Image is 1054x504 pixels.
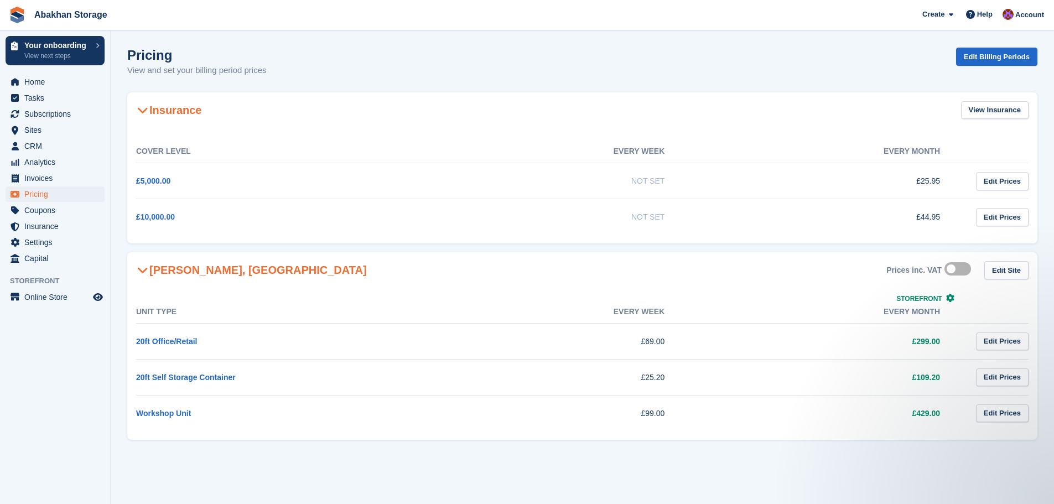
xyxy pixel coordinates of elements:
[6,289,105,305] a: menu
[412,300,687,324] th: Every week
[1003,9,1014,20] img: William Abakhan
[896,295,942,303] span: Storefront
[6,219,105,234] a: menu
[976,172,1029,190] a: Edit Prices
[687,163,962,199] td: £25.95
[6,251,105,266] a: menu
[6,202,105,218] a: menu
[10,276,110,287] span: Storefront
[6,36,105,65] a: Your onboarding View next steps
[977,9,993,20] span: Help
[24,122,91,138] span: Sites
[412,163,687,199] td: Not Set
[24,289,91,305] span: Online Store
[687,395,962,431] td: £429.00
[687,199,962,235] td: £44.95
[922,9,944,20] span: Create
[136,212,175,221] a: £10,000.00
[976,368,1029,387] a: Edit Prices
[687,140,962,163] th: Every month
[687,300,962,324] th: Every month
[6,122,105,138] a: menu
[6,186,105,202] a: menu
[6,138,105,154] a: menu
[6,235,105,250] a: menu
[91,290,105,304] a: Preview store
[6,170,105,186] a: menu
[412,359,687,395] td: £25.20
[24,235,91,250] span: Settings
[127,64,267,77] p: View and set your billing period prices
[886,266,942,275] div: Prices inc. VAT
[24,170,91,186] span: Invoices
[6,154,105,170] a: menu
[24,74,91,90] span: Home
[24,106,91,122] span: Subscriptions
[24,186,91,202] span: Pricing
[24,51,90,61] p: View next steps
[136,409,191,418] a: Workshop Unit
[24,41,90,49] p: Your onboarding
[24,251,91,266] span: Capital
[136,103,201,117] h2: Insurance
[136,176,170,185] a: £5,000.00
[976,208,1029,226] a: Edit Prices
[136,373,236,382] a: 20ft Self Storage Container
[687,323,962,359] td: £299.00
[1015,9,1044,20] span: Account
[412,323,687,359] td: £69.00
[412,395,687,431] td: £99.00
[6,106,105,122] a: menu
[976,332,1029,351] a: Edit Prices
[127,48,267,63] h1: Pricing
[896,295,954,303] a: Storefront
[24,138,91,154] span: CRM
[136,337,197,346] a: 20ft Office/Retail
[412,199,687,235] td: Not Set
[136,263,367,277] h2: [PERSON_NAME], [GEOGRAPHIC_DATA]
[136,300,412,324] th: Unit Type
[24,202,91,218] span: Coupons
[687,359,962,395] td: £109.20
[6,90,105,106] a: menu
[956,48,1037,66] a: Edit Billing Periods
[984,261,1029,279] a: Edit Site
[24,154,91,170] span: Analytics
[961,101,1029,119] a: View Insurance
[136,140,412,163] th: Cover Level
[412,140,687,163] th: Every week
[24,90,91,106] span: Tasks
[6,74,105,90] a: menu
[30,6,112,24] a: Abakhan Storage
[976,404,1029,423] a: Edit Prices
[24,219,91,234] span: Insurance
[9,7,25,23] img: stora-icon-8386f47178a22dfd0bd8f6a31ec36ba5ce8667c1dd55bd0f319d3a0aa187defe.svg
